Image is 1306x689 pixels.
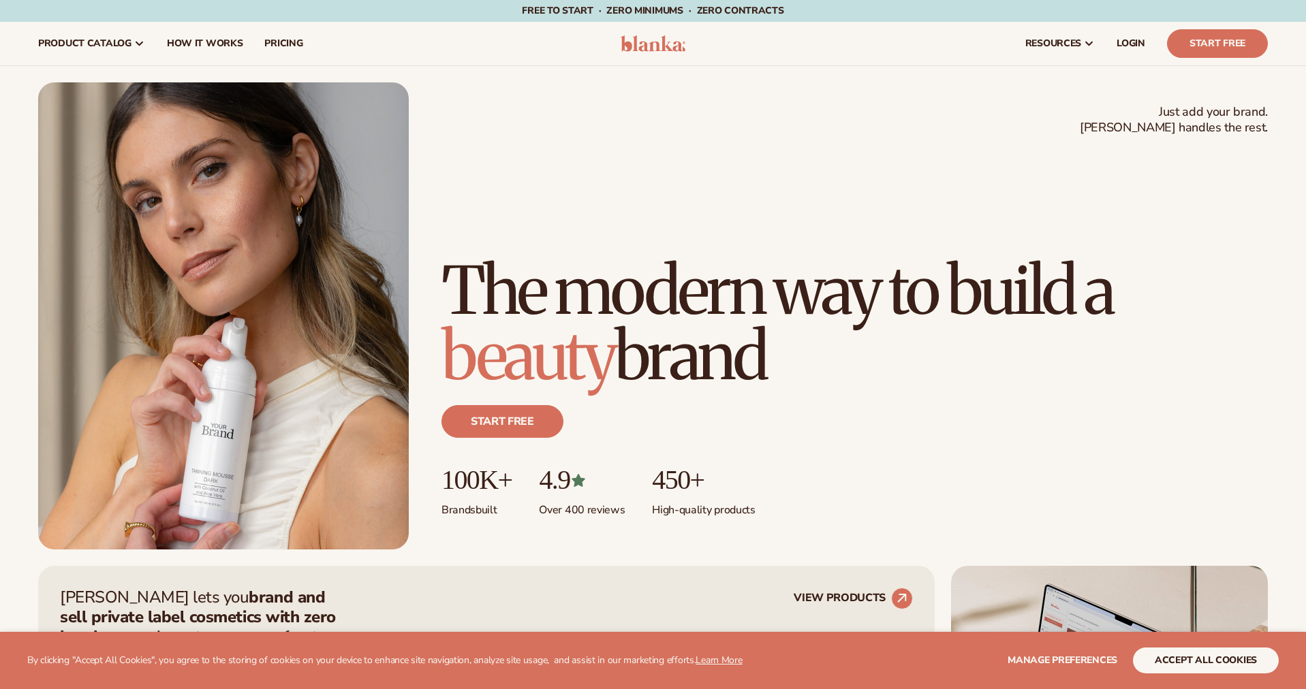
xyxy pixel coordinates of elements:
[652,465,755,495] p: 450+
[522,4,783,17] span: Free to start · ZERO minimums · ZERO contracts
[1133,647,1279,673] button: accept all cookies
[264,38,302,49] span: pricing
[1080,104,1268,136] span: Just add your brand. [PERSON_NAME] handles the rest.
[167,38,243,49] span: How It Works
[1008,647,1117,673] button: Manage preferences
[38,38,131,49] span: product catalog
[1008,654,1117,667] span: Manage preferences
[1106,22,1156,65] a: LOGIN
[652,495,755,517] p: High-quality products
[441,258,1268,389] h1: The modern way to build a brand
[253,22,313,65] a: pricing
[441,405,563,438] a: Start free
[1025,38,1081,49] span: resources
[539,495,625,517] p: Over 400 reviews
[441,495,512,517] p: Brands built
[60,588,353,666] p: [PERSON_NAME] lets you —zero inventory, zero upfront costs, and we handle fulfillment for you.
[1117,38,1145,49] span: LOGIN
[1014,22,1106,65] a: resources
[156,22,254,65] a: How It Works
[1167,29,1268,58] a: Start Free
[38,82,409,549] img: Female holding tanning mousse.
[441,465,512,495] p: 100K+
[696,654,742,667] a: Learn More
[27,655,743,667] p: By clicking "Accept All Cookies", you agree to the storing of cookies on your device to enhance s...
[621,35,685,52] img: logo
[794,588,913,609] a: VIEW PRODUCTS
[27,22,156,65] a: product catalog
[539,465,625,495] p: 4.9
[441,315,615,397] span: beauty
[60,586,336,647] strong: brand and sell private label cosmetics with zero hassle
